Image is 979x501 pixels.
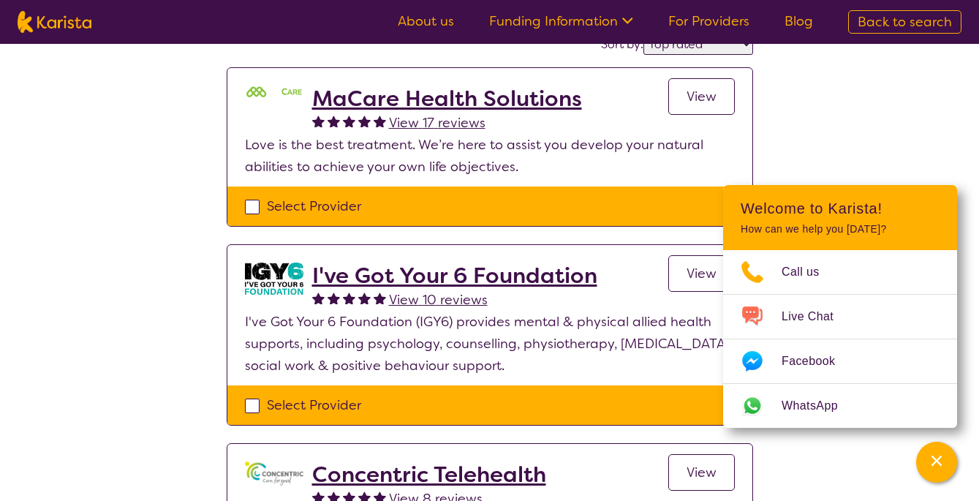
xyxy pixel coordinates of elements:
[389,112,485,134] a: View 17 reviews
[687,88,717,105] span: View
[358,292,371,304] img: fullstar
[245,134,735,178] p: Love is the best treatment. We’re here to assist you develop your natural abilities to achieve yo...
[782,395,855,417] span: WhatsApp
[668,454,735,491] a: View
[723,384,957,428] a: Web link opens in a new tab.
[389,291,488,309] span: View 10 reviews
[782,261,837,283] span: Call us
[398,12,454,30] a: About us
[312,462,546,488] a: Concentric Telehealth
[741,200,940,217] h2: Welcome to Karista!
[358,115,371,127] img: fullstar
[374,115,386,127] img: fullstar
[18,11,91,33] img: Karista logo
[668,12,749,30] a: For Providers
[782,306,851,328] span: Live Chat
[374,292,386,304] img: fullstar
[848,10,961,34] a: Back to search
[245,263,303,295] img: aw0qclyvxjfem2oefjis.jpg
[389,289,488,311] a: View 10 reviews
[785,12,813,30] a: Blog
[245,462,303,486] img: gbybpnyn6u9ix5kguem6.png
[343,292,355,304] img: fullstar
[782,350,853,372] span: Facebook
[741,223,940,236] p: How can we help you [DATE]?
[328,292,340,304] img: fullstar
[328,115,340,127] img: fullstar
[245,311,735,377] p: I've Got Your 6 Foundation (IGY6) provides mental & physical allied health supports, including ps...
[687,464,717,481] span: View
[723,250,957,428] ul: Choose channel
[245,86,303,100] img: mgttalrdbt23wl6urpfy.png
[916,442,957,483] button: Channel Menu
[389,114,485,132] span: View 17 reviews
[312,263,597,289] a: I've Got Your 6 Foundation
[687,265,717,282] span: View
[343,115,355,127] img: fullstar
[668,78,735,115] a: View
[312,115,325,127] img: fullstar
[723,185,957,428] div: Channel Menu
[858,13,952,31] span: Back to search
[312,292,325,304] img: fullstar
[668,255,735,292] a: View
[489,12,633,30] a: Funding Information
[312,86,582,112] a: MaCare Health Solutions
[601,37,643,52] label: Sort by:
